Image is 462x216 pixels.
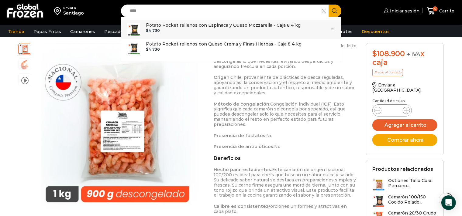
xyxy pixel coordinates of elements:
[214,133,266,138] strong: Presencia de fosfatos:
[214,167,272,172] strong: Hecho para restaurantes:
[146,41,302,47] p: to Pocket rellenos con Queso Crema y Finas Hierbas - Caja 8.4 kg
[438,8,454,14] span: Carrito
[426,4,456,18] a: 0 Carrito
[372,178,437,191] a: Ostiones Tallo Coral Peruano...
[372,49,405,58] bdi: 108.900
[214,167,357,198] p: Este camarón de origen nacional 100/200 es ideal para chefs que buscan un sabor dulce y salado. S...
[67,26,98,37] a: Camarones
[372,134,437,146] button: Comprar ahora
[19,42,31,55] span: camaron nacional premium
[372,99,437,103] p: Cantidad de cajas
[146,47,160,52] bdi: 4.730
[121,39,341,58] a: Potato Pocket rellenos con Queso Crema y Finas Hierbas - Caja 8.4 kg $4.730
[214,155,357,161] h2: Beneficios
[214,75,230,80] strong: Origen:
[214,102,357,127] p: Congelación individual (IQF). Esto significa que cada camarón se congela por separado, así que pu...
[372,49,377,58] span: $
[214,204,357,214] p: Porciones uniformes y atractivas en cada plato.
[146,22,157,28] strong: Pota
[372,49,437,67] div: x caja
[214,101,270,107] strong: Método de congelación:
[146,28,160,33] bdi: 4.730
[372,166,433,172] h2: Productos relacionados
[214,75,357,95] p: Chile, proveniente de prácticas de pesca reguladas, apoyando así la conservación y el respeto al ...
[382,5,419,17] a: Iniciar sesión
[441,195,456,210] div: Open Intercom Messenger
[214,43,357,69] p: Este camarón ya viene cocido, pelado, listo para usar, lo que te ahorra un tiempo valioso en la c...
[329,5,341,17] button: Search button
[327,26,356,37] a: Abarrotes
[54,6,63,16] img: address-field-icon.svg
[388,194,437,205] h3: Camarón 100/150 Cocido Pelado...
[214,144,274,149] strong: Presencia de antibióticos:
[372,194,437,208] a: Camarón 100/150 Cocido Pelado...
[19,59,31,71] span: camaron-nacional-2
[5,26,27,37] a: Tienda
[30,26,64,37] a: Papas Fritas
[359,26,393,37] a: Descuentos
[214,133,357,138] p: No
[121,20,341,39] a: Potato Pocket rellenos con Espinaca y Queso Mozzarella - Caja 8.4 kg $4.730
[372,119,437,131] button: Agregar al carrito
[372,82,421,93] a: Enviar a [GEOGRAPHIC_DATA]
[146,28,149,33] span: $
[386,106,398,115] input: Product quantity
[63,10,84,16] div: Santiago
[214,144,357,149] p: No
[388,8,419,14] span: Iniciar sesión
[372,69,403,76] p: Precio al contado
[146,47,149,52] span: $
[214,204,267,209] strong: Calibre es consistente:
[146,22,301,29] p: to Pocket rellenos con Espinaca y Queso Mozzarella - Caja 8.4 kg
[101,26,153,37] a: Pescados y Mariscos
[388,178,437,188] h3: Ostiones Tallo Coral Peruano...
[63,6,84,10] div: Enviar a
[433,6,438,11] span: 0
[146,41,157,47] strong: Pota
[407,51,420,57] span: + IVA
